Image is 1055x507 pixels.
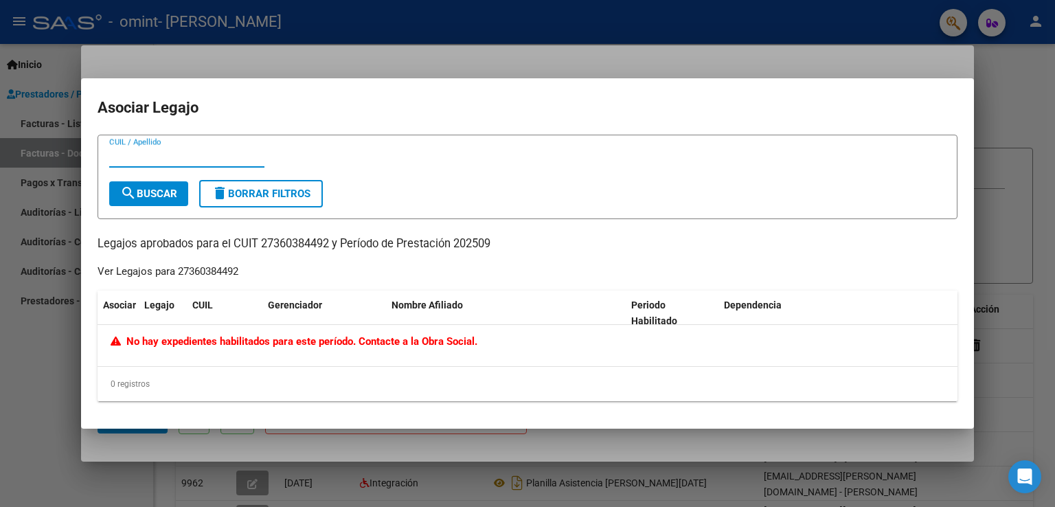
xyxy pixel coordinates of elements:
span: Asociar [103,300,136,311]
span: Gerenciador [268,300,322,311]
mat-icon: search [120,185,137,201]
button: Buscar [109,181,188,206]
span: Buscar [120,188,177,200]
mat-icon: delete [212,185,228,201]
div: Open Intercom Messenger [1008,460,1041,493]
button: Borrar Filtros [199,180,323,207]
span: Periodo Habilitado [631,300,677,326]
span: No hay expedientes habilitados para este período. Contacte a la Obra Social. [111,335,477,348]
datatable-header-cell: Legajo [139,291,187,336]
span: Borrar Filtros [212,188,310,200]
span: Dependencia [724,300,782,311]
div: Ver Legajos para 27360384492 [98,264,238,280]
span: Legajo [144,300,174,311]
div: 0 registros [98,367,957,401]
datatable-header-cell: Gerenciador [262,291,386,336]
datatable-header-cell: CUIL [187,291,262,336]
datatable-header-cell: Dependencia [718,291,958,336]
span: Nombre Afiliado [392,300,463,311]
datatable-header-cell: Periodo Habilitado [626,291,718,336]
span: CUIL [192,300,213,311]
p: Legajos aprobados para el CUIT 27360384492 y Período de Prestación 202509 [98,236,957,253]
h2: Asociar Legajo [98,95,957,121]
datatable-header-cell: Nombre Afiliado [386,291,626,336]
datatable-header-cell: Asociar [98,291,139,336]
